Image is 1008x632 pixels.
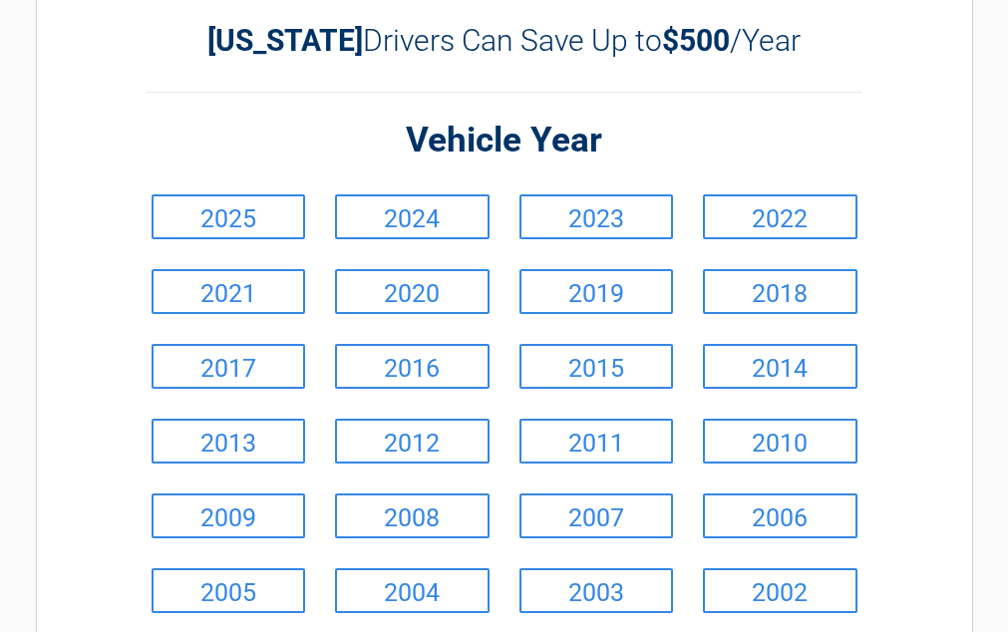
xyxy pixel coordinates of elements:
a: 2007 [519,493,674,538]
a: 2013 [152,419,306,464]
a: 2022 [703,194,857,239]
a: 2010 [703,419,857,464]
b: $500 [662,23,730,58]
a: 2004 [335,568,490,613]
a: 2016 [335,344,490,389]
a: 2017 [152,344,306,389]
b: [US_STATE] [207,23,363,58]
a: 2012 [335,419,490,464]
a: 2003 [519,568,674,613]
a: 2014 [703,344,857,389]
a: 2011 [519,419,674,464]
a: 2002 [703,568,857,613]
a: 2021 [152,269,306,314]
a: 2019 [519,269,674,314]
h2: Vehicle Year [147,118,862,164]
a: 2025 [152,194,306,239]
h2: Drivers Can Save Up to /Year [147,23,862,58]
a: 2009 [152,493,306,538]
a: 2020 [335,269,490,314]
a: 2023 [519,194,674,239]
a: 2015 [519,344,674,389]
a: 2006 [703,493,857,538]
a: 2008 [335,493,490,538]
a: 2005 [152,568,306,613]
a: 2018 [703,269,857,314]
a: 2024 [335,194,490,239]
